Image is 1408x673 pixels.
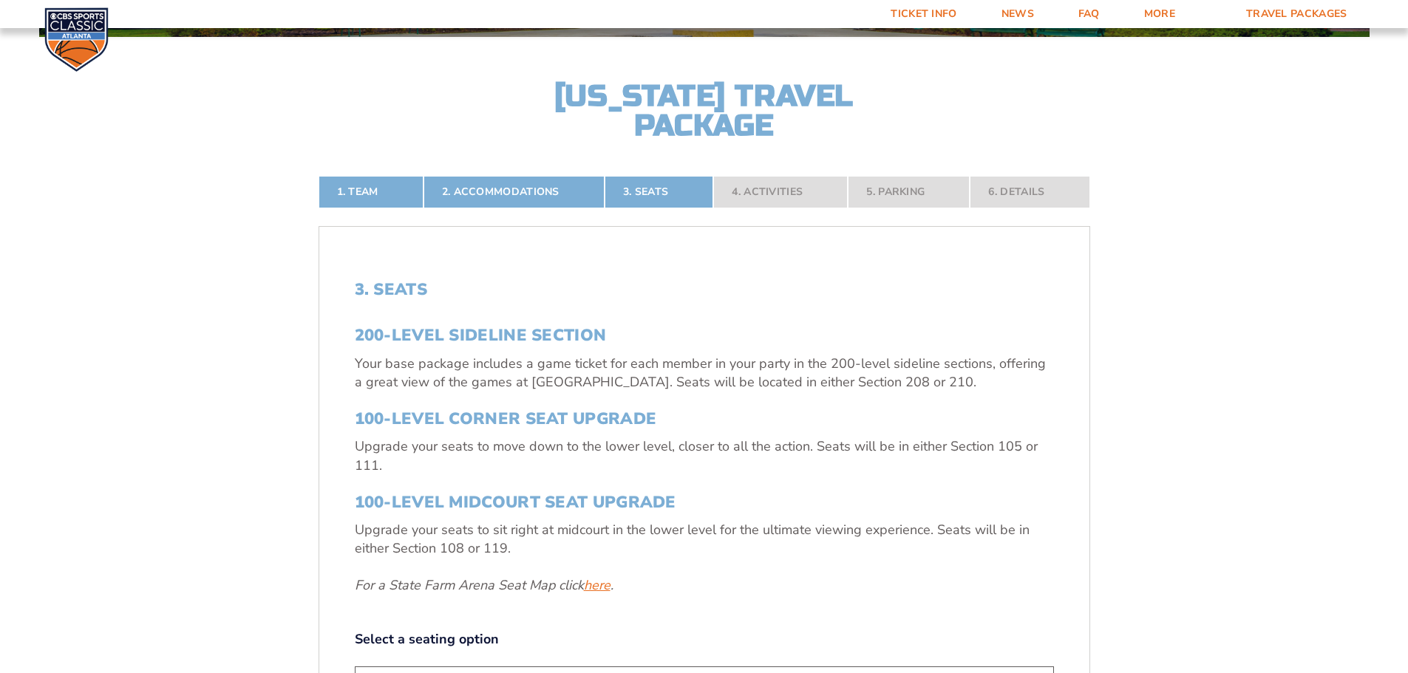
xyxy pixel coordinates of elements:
[355,576,613,594] em: For a State Farm Arena Seat Map click .
[355,355,1054,392] p: Your base package includes a game ticket for each member in your party in the 200-level sideline ...
[355,630,1054,649] label: Select a seating option
[542,81,867,140] h2: [US_STATE] Travel Package
[44,7,109,72] img: CBS Sports Classic
[584,576,611,595] a: here
[355,521,1054,558] p: Upgrade your seats to sit right at midcourt in the lower level for the ultimate viewing experienc...
[355,280,1054,299] h2: 3. Seats
[355,437,1054,474] p: Upgrade your seats to move down to the lower level, closer to all the action. Seats will be in ei...
[319,176,424,208] a: 1. Team
[355,409,1054,428] h3: 100-Level Corner Seat Upgrade
[424,176,605,208] a: 2. Accommodations
[355,493,1054,512] h3: 100-Level Midcourt Seat Upgrade
[355,326,1054,345] h3: 200-Level Sideline Section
